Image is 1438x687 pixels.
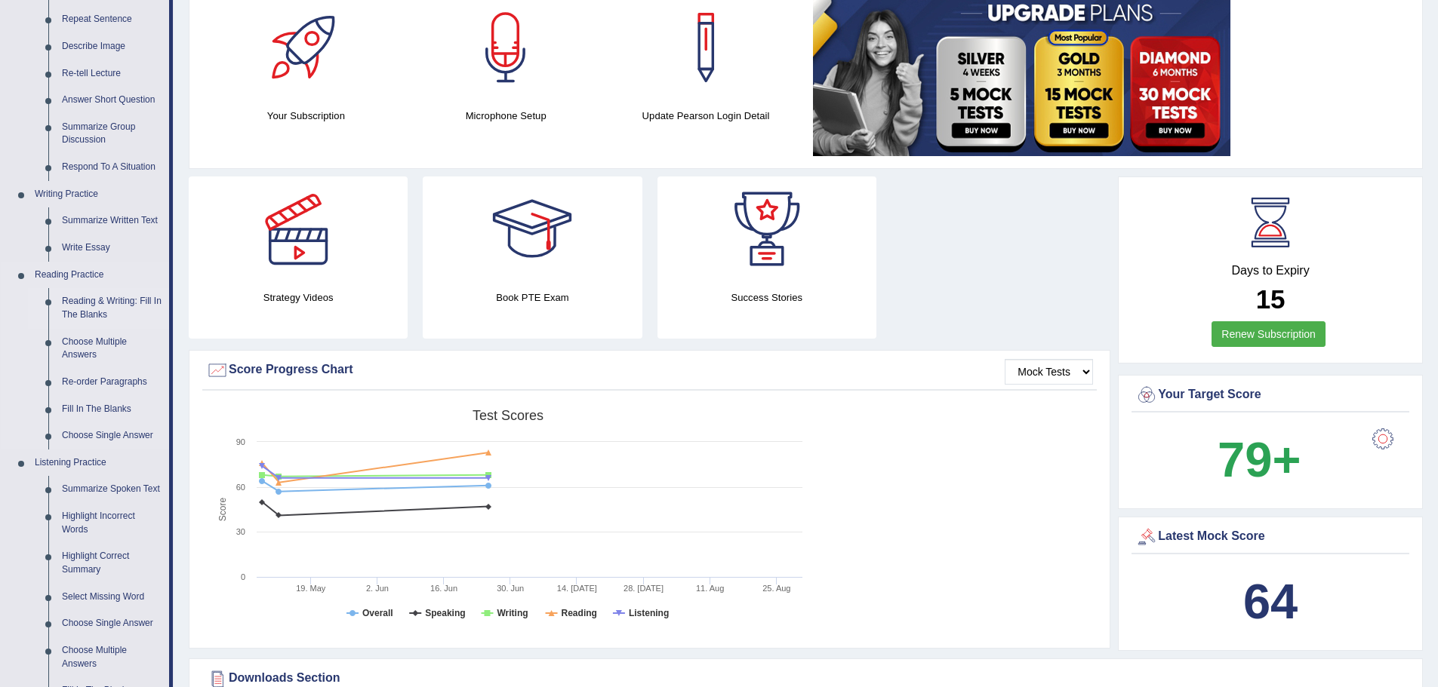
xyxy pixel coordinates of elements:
tspan: Writing [497,608,528,618]
tspan: 2. Jun [366,584,389,593]
a: Reading & Writing: Fill In The Blanks [55,288,169,328]
h4: Update Pearson Login Detail [614,108,799,124]
h4: Your Subscription [214,108,399,124]
div: Your Target Score [1135,384,1406,406]
tspan: Test scores [473,408,543,423]
tspan: 25. Aug [762,584,790,593]
a: Describe Image [55,33,169,60]
div: Score Progress Chart [206,359,1093,382]
a: Listening Practice [28,449,169,477]
a: Answer Short Question [55,87,169,114]
tspan: 19. May [296,584,326,593]
tspan: Overall [362,608,393,618]
tspan: 14. [DATE] [557,584,597,593]
a: Choose Multiple Answers [55,329,169,369]
a: Fill In The Blanks [55,396,169,423]
a: Re-tell Lecture [55,60,169,87]
tspan: Speaking [425,608,465,618]
text: 30 [236,527,245,536]
b: 15 [1256,284,1286,314]
tspan: 16. Jun [430,584,457,593]
text: 0 [241,572,245,581]
tspan: 30. Jun [497,584,524,593]
a: Summarize Spoken Text [55,476,169,503]
a: Writing Practice [28,181,169,208]
h4: Days to Expiry [1135,264,1406,278]
h4: Strategy Videos [189,290,408,305]
a: Summarize Written Text [55,207,169,235]
a: Reading Practice [28,262,169,289]
tspan: Listening [629,608,669,618]
a: Highlight Correct Summary [55,543,169,583]
text: 60 [236,483,245,492]
tspan: Score [217,498,228,522]
a: Repeat Sentence [55,6,169,33]
text: 90 [236,437,245,446]
h4: Success Stories [657,290,876,305]
a: Renew Subscription [1212,321,1326,347]
a: Respond To A Situation [55,154,169,181]
h4: Book PTE Exam [423,290,642,305]
a: Highlight Incorrect Words [55,503,169,543]
a: Choose Multiple Answers [55,637,169,677]
h4: Microphone Setup [414,108,599,124]
a: Summarize Group Discussion [55,114,169,154]
a: Select Missing Word [55,584,169,611]
a: Choose Single Answer [55,610,169,637]
tspan: 28. [DATE] [624,584,664,593]
a: Write Essay [55,235,169,262]
tspan: 11. Aug [696,584,724,593]
b: 64 [1243,574,1298,629]
tspan: Reading [562,608,597,618]
a: Choose Single Answer [55,422,169,449]
b: 79+ [1218,432,1301,487]
div: Latest Mock Score [1135,526,1406,548]
a: Re-order Paragraphs [55,369,169,396]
